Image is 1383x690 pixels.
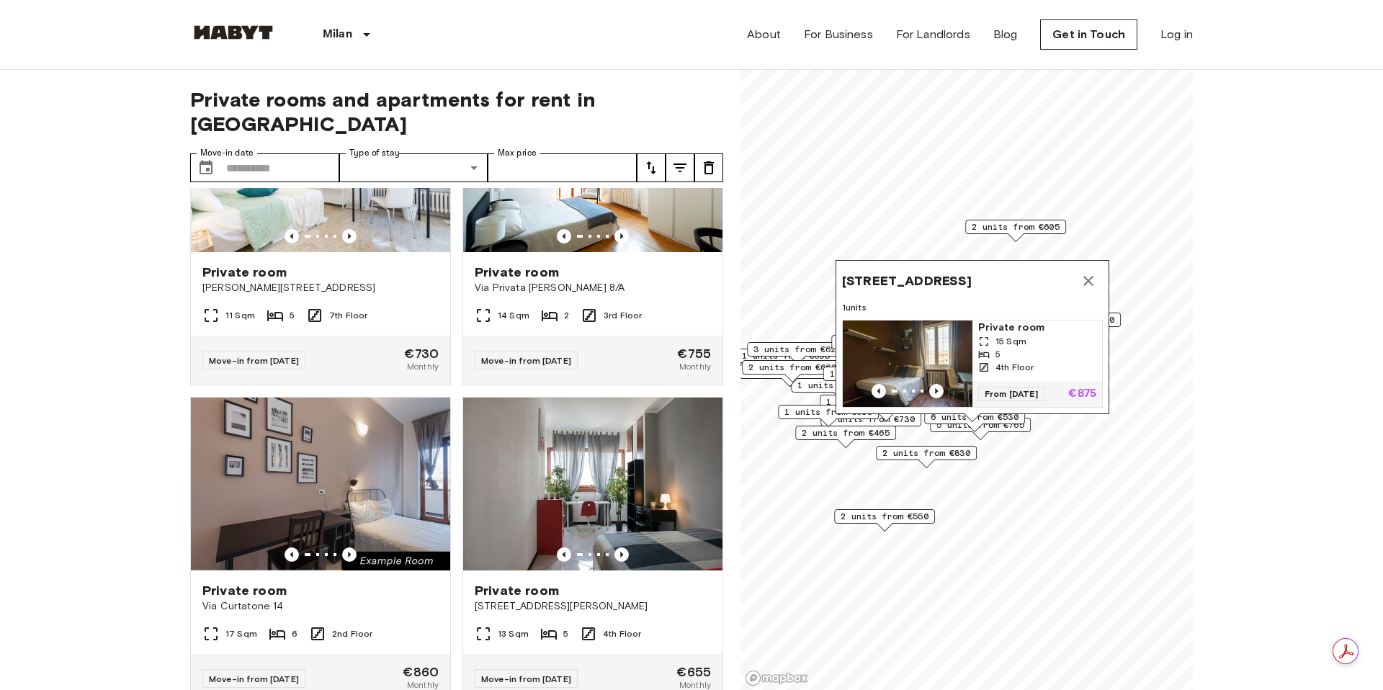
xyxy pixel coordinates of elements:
span: 11 Sqm [225,309,255,322]
a: Log in [1160,26,1193,43]
button: Previous image [557,229,571,243]
p: €875 [1068,388,1096,400]
a: Blog [993,26,1018,43]
span: 2 units from €660 [748,361,836,374]
span: Move-in from [DATE] [209,355,299,366]
button: Choose date [192,153,220,182]
button: Previous image [614,229,629,243]
span: 5 [995,348,1001,361]
div: Map marker [876,446,977,468]
div: Map marker [831,335,932,357]
span: Private room [475,582,559,599]
span: 1 units from €785 [826,395,914,408]
div: Map marker [778,405,879,427]
span: Monthly [407,360,439,373]
span: 2 units from €605 [972,220,1060,233]
span: From [DATE] [978,387,1044,401]
span: €755 [677,347,711,360]
span: 4th Floor [995,361,1034,374]
span: 1 units from €695 [742,349,830,362]
span: 1 units [842,301,1103,314]
span: 3rd Floor [604,309,642,322]
label: Type of stay [349,147,400,159]
button: Previous image [929,384,944,398]
span: 13 Sqm [498,627,529,640]
span: €730 [404,347,439,360]
a: Marketing picture of unit IT-14-048-001-03HPrevious imagePrevious imagePrivate room[PERSON_NAME][... [190,79,451,385]
img: Habyt [190,25,277,40]
span: Via Curtatone 14 [202,599,439,614]
span: 1 units from €720 [1026,313,1114,326]
span: [STREET_ADDRESS] [842,272,972,290]
label: Move-in date [200,147,254,159]
span: 4th Floor [603,627,641,640]
button: tune [694,153,723,182]
a: For Landlords [896,26,970,43]
span: 3 units from €625 [753,343,841,356]
p: Milan [323,26,352,43]
span: 15 Sqm [995,335,1026,348]
span: Move-in from [DATE] [481,355,571,366]
span: Monthly [679,360,711,373]
a: For Business [804,26,873,43]
span: Private room [475,264,559,281]
div: Map marker [795,426,896,448]
span: 1 units from €695 [784,406,872,418]
span: 2nd Floor [332,627,372,640]
div: Map marker [791,378,892,400]
button: tune [666,153,694,182]
span: 2 units from €465 [802,426,890,439]
span: €655 [676,666,711,678]
span: 5 [290,309,295,322]
button: Previous image [285,547,299,562]
div: Map marker [747,342,848,364]
span: 14 Sqm [498,309,529,322]
div: Map marker [834,509,935,532]
span: €860 [403,666,439,678]
a: About [747,26,781,43]
div: Map marker [836,260,1109,422]
span: Move-in from [DATE] [481,673,571,684]
a: Marketing picture of unit IT-14-058-001-02HPrevious imagePrevious imagePrivate room15 Sqm54th Flo... [842,320,1103,408]
span: 5 [563,627,568,640]
span: Private room [202,582,287,599]
span: 7th Floor [329,309,367,322]
span: Private room [978,321,1096,335]
img: Marketing picture of unit IT-14-058-001-02H [843,321,972,407]
span: Private room [202,264,287,281]
button: Previous image [342,229,357,243]
div: Map marker [965,220,1066,242]
span: 2 units from €830 [882,447,970,460]
a: Mapbox logo [745,670,808,686]
div: Map marker [742,360,843,382]
span: 2 [564,309,569,322]
span: 2 units from €550 [841,510,928,523]
button: Previous image [285,229,299,243]
span: Private rooms and apartments for rent in [GEOGRAPHIC_DATA] [190,87,723,136]
button: Previous image [614,547,629,562]
span: 17 Sqm [225,627,257,640]
span: [STREET_ADDRESS][PERSON_NAME] [475,599,711,614]
button: Previous image [872,384,886,398]
img: Marketing picture of unit IT-14-030-002-06H [191,398,450,570]
button: Previous image [342,547,357,562]
div: Map marker [823,367,929,389]
label: Max price [498,147,537,159]
span: 6 [292,627,297,640]
a: Get in Touch [1040,19,1137,50]
span: Move-in from [DATE] [209,673,299,684]
a: Marketing picture of unit IT-14-055-010-002HPrevious imagePrevious imagePrivate roomVia Privata [... [462,79,723,385]
button: Previous image [557,547,571,562]
span: 1 units from €1355 [830,367,923,380]
img: Marketing picture of unit IT-14-009-001-01H [463,398,722,570]
span: Via Privata [PERSON_NAME] 8/A [475,281,711,295]
span: [PERSON_NAME][STREET_ADDRESS] [202,281,439,295]
button: tune [637,153,666,182]
div: Map marker [820,395,921,417]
